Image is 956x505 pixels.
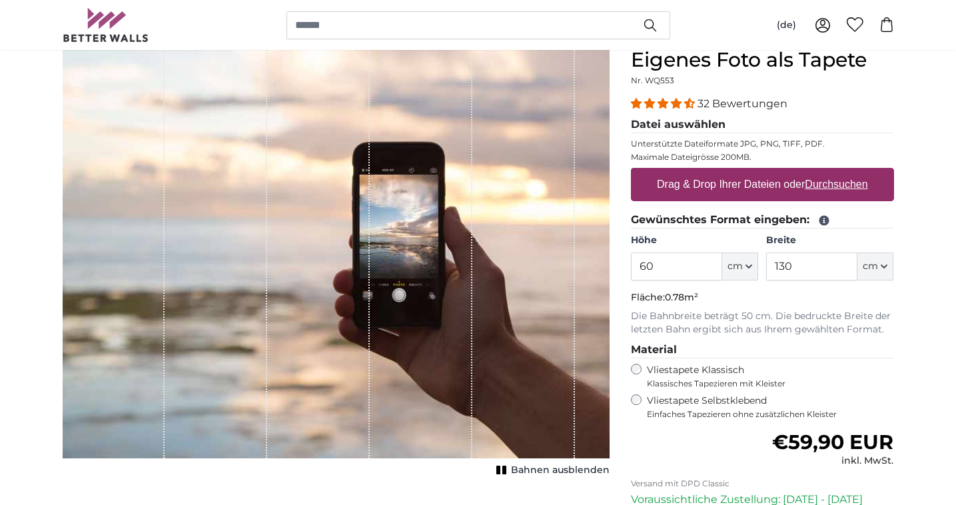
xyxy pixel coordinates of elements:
span: cm [727,260,743,273]
span: Nr. WQ553 [631,75,674,85]
p: Fläche: [631,291,894,304]
label: Vliestapete Selbstklebend [647,394,894,420]
button: cm [722,252,758,280]
span: Klassisches Tapezieren mit Kleister [647,378,883,389]
p: Die Bahnbreite beträgt 50 cm. Die bedruckte Breite der letzten Bahn ergibt sich aus Ihrem gewählt... [631,310,894,336]
span: 0.78m² [665,291,698,303]
p: Maximale Dateigrösse 200MB. [631,152,894,163]
div: 1 of 1 [63,48,610,480]
button: Bahnen ausblenden [492,461,610,480]
h1: Eigenes Foto als Tapete [631,48,894,72]
div: inkl. MwSt. [772,454,893,468]
span: Bahnen ausblenden [511,464,610,477]
legend: Material [631,342,894,358]
p: Unterstützte Dateiformate JPG, PNG, TIFF, PDF. [631,139,894,149]
p: Versand mit DPD Classic [631,478,894,489]
label: Breite [766,234,893,247]
legend: Datei auswählen [631,117,894,133]
legend: Gewünschtes Format eingeben: [631,212,894,229]
span: €59,90 EUR [772,430,893,454]
label: Drag & Drop Ihrer Dateien oder [652,171,873,198]
span: Einfaches Tapezieren ohne zusätzlichen Kleister [647,409,894,420]
button: (de) [766,13,807,37]
span: 32 Bewertungen [698,97,787,110]
button: cm [857,252,893,280]
span: 4.31 stars [631,97,698,110]
label: Vliestapete Klassisch [647,364,883,389]
u: Durchsuchen [805,179,867,190]
img: Betterwalls [63,8,149,42]
span: cm [863,260,878,273]
label: Höhe [631,234,758,247]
